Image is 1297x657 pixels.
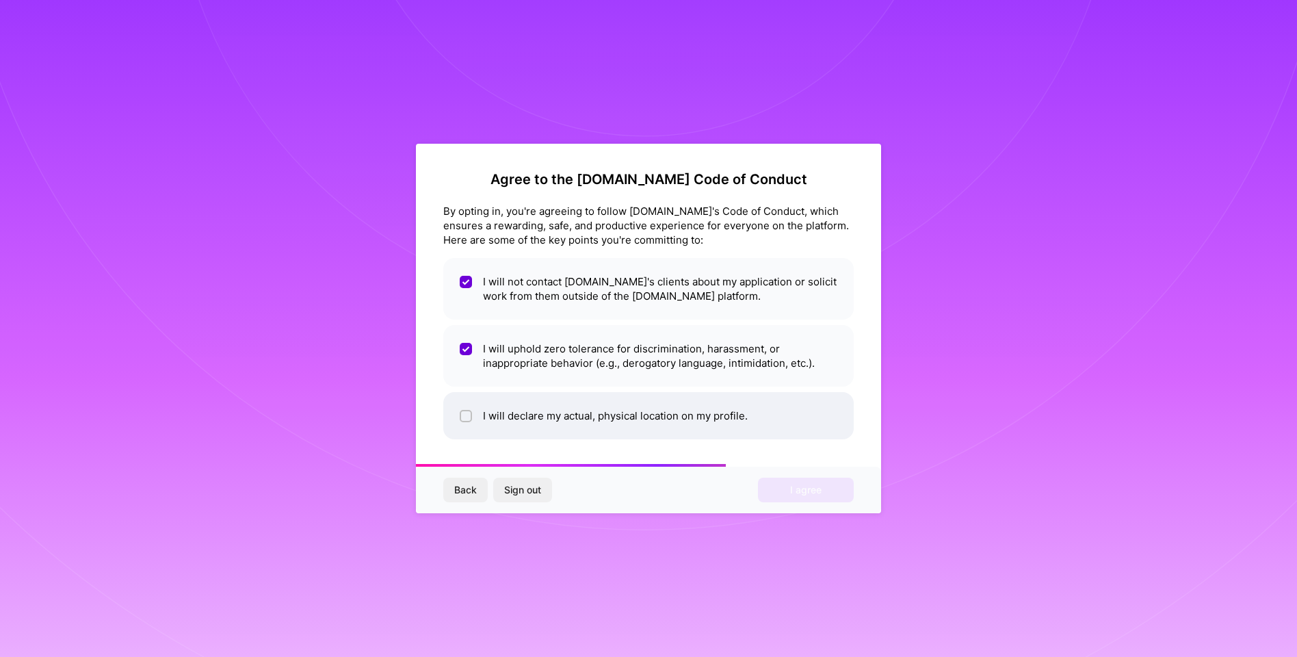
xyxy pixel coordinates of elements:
[504,483,541,497] span: Sign out
[443,204,854,247] div: By opting in, you're agreeing to follow [DOMAIN_NAME]'s Code of Conduct, which ensures a rewardin...
[493,478,552,502] button: Sign out
[443,478,488,502] button: Back
[443,258,854,320] li: I will not contact [DOMAIN_NAME]'s clients about my application or solicit work from them outside...
[443,392,854,439] li: I will declare my actual, physical location on my profile.
[454,483,477,497] span: Back
[443,325,854,387] li: I will uphold zero tolerance for discrimination, harassment, or inappropriate behavior (e.g., der...
[443,171,854,188] h2: Agree to the [DOMAIN_NAME] Code of Conduct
